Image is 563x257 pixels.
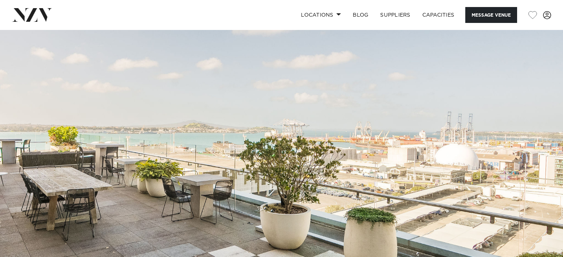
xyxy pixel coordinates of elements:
button: Message Venue [465,7,517,23]
a: SUPPLIERS [374,7,416,23]
a: BLOG [347,7,374,23]
a: Capacities [416,7,460,23]
img: nzv-logo.png [12,8,52,21]
a: Locations [295,7,347,23]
